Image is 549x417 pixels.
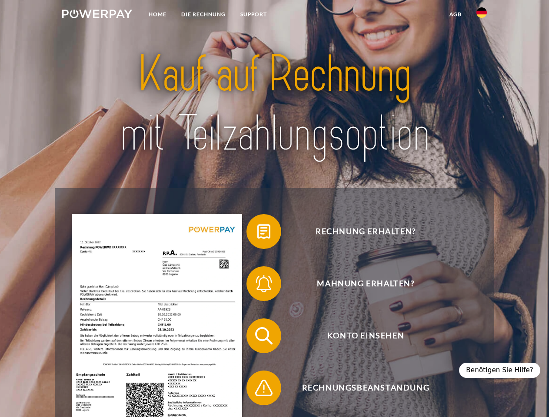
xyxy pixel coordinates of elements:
img: de [476,7,487,18]
img: qb_bill.svg [253,221,275,242]
img: logo-powerpay-white.svg [62,10,132,18]
span: Konto einsehen [259,318,472,353]
img: qb_warning.svg [253,377,275,399]
a: SUPPORT [233,7,274,22]
div: Benötigen Sie Hilfe? [459,363,540,378]
img: qb_bell.svg [253,273,275,295]
a: DIE RECHNUNG [174,7,233,22]
button: Rechnung erhalten? [246,214,472,249]
a: agb [442,7,469,22]
span: Rechnungsbeanstandung [259,371,472,405]
img: qb_search.svg [253,325,275,347]
span: Rechnung erhalten? [259,214,472,249]
button: Mahnung erhalten? [246,266,472,301]
button: Konto einsehen [246,318,472,353]
a: Home [141,7,174,22]
button: Rechnungsbeanstandung [246,371,472,405]
span: Mahnung erhalten? [259,266,472,301]
img: title-powerpay_de.svg [83,42,466,166]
